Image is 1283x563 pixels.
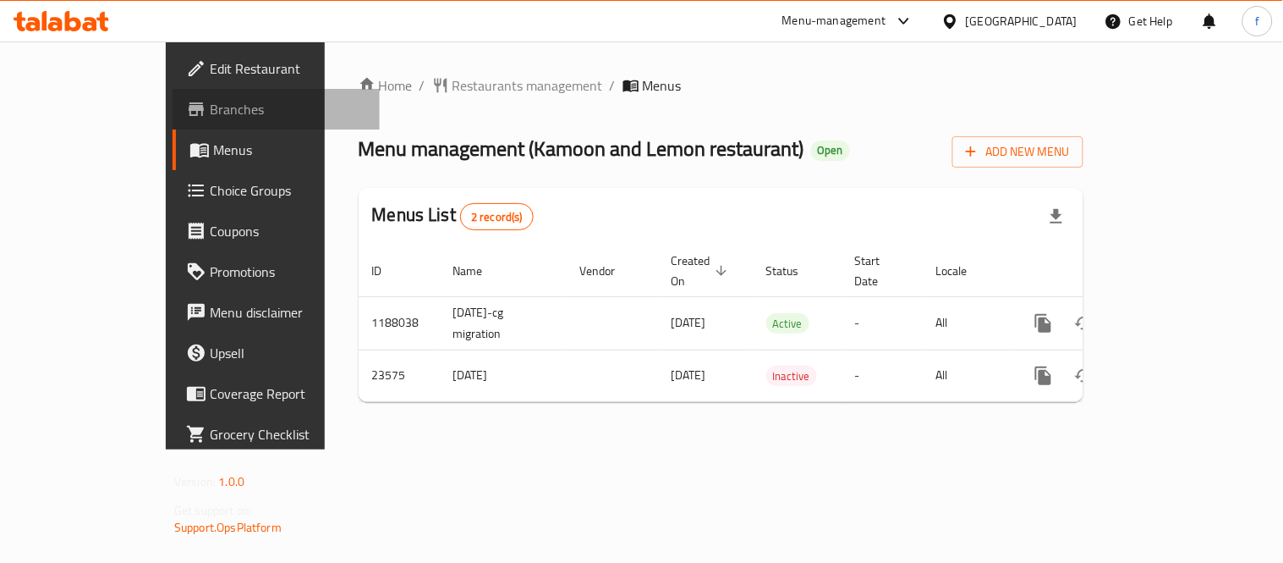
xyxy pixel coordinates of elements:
[672,312,706,334] span: [DATE]
[210,343,366,363] span: Upsell
[210,221,366,241] span: Coupons
[359,350,440,401] td: 23575
[672,364,706,386] span: [DATE]
[218,471,244,493] span: 1.0.0
[610,75,616,96] li: /
[1255,12,1259,30] span: f
[173,333,380,373] a: Upsell
[174,500,252,522] span: Get support on:
[359,75,1083,96] nav: breadcrumb
[766,313,809,334] div: Active
[173,170,380,211] a: Choice Groups
[432,75,603,96] a: Restaurants management
[173,292,380,333] a: Menu disclaimer
[419,75,425,96] li: /
[359,296,440,350] td: 1188038
[811,143,850,157] span: Open
[210,58,366,79] span: Edit Restaurant
[966,141,1070,163] span: Add New Menu
[855,251,902,291] span: Start Date
[1023,303,1064,344] button: more
[210,302,366,323] span: Menu disclaimer
[766,366,817,386] div: Inactive
[213,140,366,160] span: Menus
[210,180,366,201] span: Choice Groups
[952,136,1083,168] button: Add New Menu
[372,202,534,230] h2: Menus List
[173,211,380,251] a: Coupons
[1036,196,1077,237] div: Export file
[672,251,732,291] span: Created On
[966,12,1077,30] div: [GEOGRAPHIC_DATA]
[453,261,505,281] span: Name
[1010,246,1199,297] th: Actions
[580,261,638,281] span: Vendor
[173,130,380,170] a: Menus
[210,424,366,444] span: Grocery Checklist
[173,373,380,414] a: Coverage Report
[1064,303,1105,344] button: Change Status
[766,367,817,386] span: Inactive
[782,11,886,31] div: Menu-management
[210,99,366,119] span: Branches
[210,262,366,282] span: Promotions
[452,75,603,96] span: Restaurants management
[643,75,682,96] span: Menus
[923,350,1010,401] td: All
[440,296,567,350] td: [DATE]-cg migration
[174,516,282,538] a: Support.OpsPlatform
[210,384,366,404] span: Coverage Report
[359,130,804,168] span: Menu management ( Kamoon and Lemon restaurant )
[766,314,809,334] span: Active
[359,246,1199,402] table: enhanced table
[173,251,380,292] a: Promotions
[923,296,1010,350] td: All
[173,414,380,455] a: Grocery Checklist
[461,209,533,225] span: 2 record(s)
[173,48,380,89] a: Edit Restaurant
[372,261,404,281] span: ID
[766,261,821,281] span: Status
[174,471,216,493] span: Version:
[811,141,850,161] div: Open
[359,75,413,96] a: Home
[173,89,380,130] a: Branches
[440,350,567,401] td: [DATE]
[842,296,923,350] td: -
[1023,356,1064,396] button: more
[842,350,923,401] td: -
[936,261,990,281] span: Locale
[1064,356,1105,396] button: Change Status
